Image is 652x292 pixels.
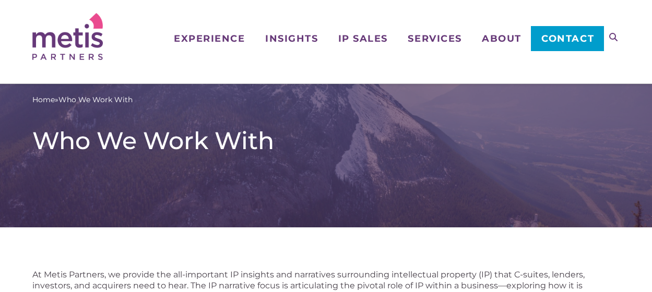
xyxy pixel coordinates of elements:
span: Insights [265,34,318,43]
a: Home [32,94,55,105]
img: Metis Partners [32,13,103,60]
span: Contact [541,34,594,43]
span: Experience [174,34,245,43]
span: Services [408,34,461,43]
span: » [32,94,133,105]
span: IP Sales [338,34,388,43]
h1: Who We Work With [32,126,619,155]
span: Who We Work With [58,94,133,105]
span: About [482,34,521,43]
a: Contact [531,26,603,51]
